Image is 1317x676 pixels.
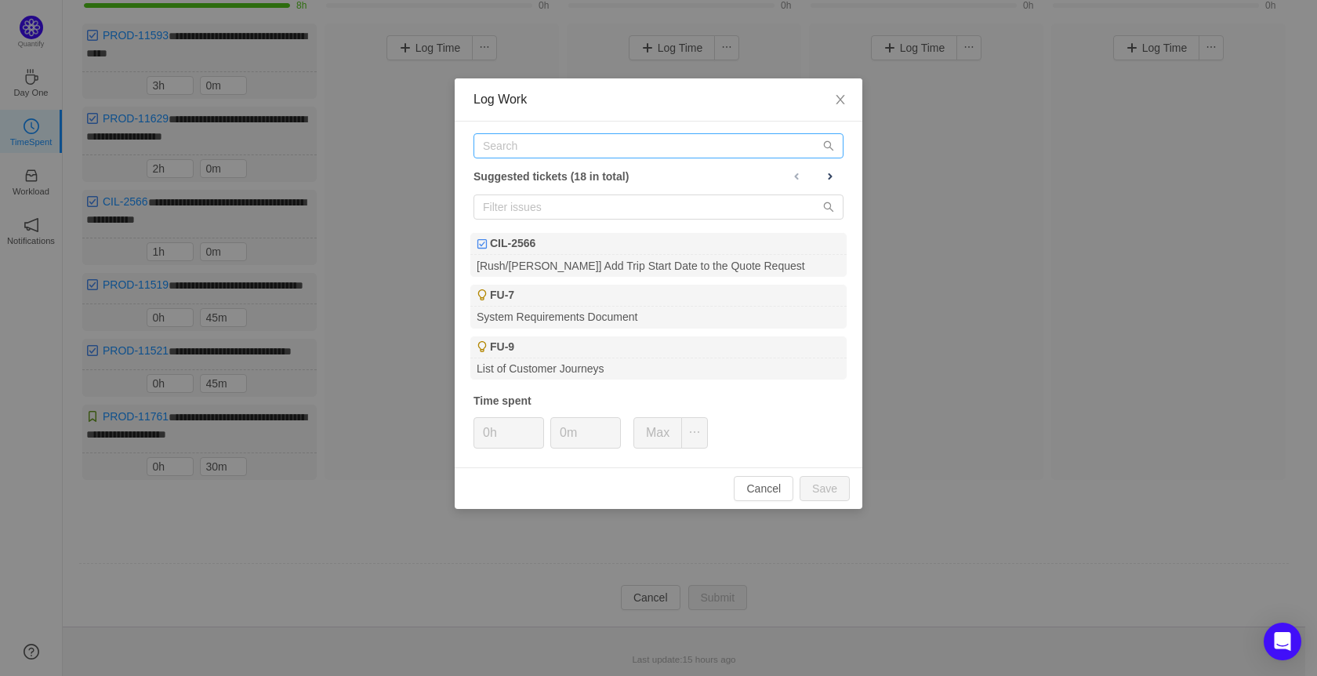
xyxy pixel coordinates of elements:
[681,417,708,449] button: icon: ellipsis
[1264,623,1301,660] div: Open Intercom Messenger
[490,235,535,252] b: CIL-2566
[800,476,850,501] button: Save
[473,166,844,187] div: Suggested tickets (18 in total)
[633,417,682,449] button: Max
[818,78,862,122] button: Close
[823,202,834,213] i: icon: search
[473,133,844,158] input: Search
[470,307,847,328] div: System Requirements Document
[477,341,488,352] img: Idea
[477,289,488,300] img: Idea
[490,339,514,355] b: FU-9
[470,358,847,380] div: List of Customer Journeys
[470,255,847,276] div: [Rush/[PERSON_NAME]] Add Trip Start Date to the Quote Request
[834,93,847,106] i: icon: close
[473,393,844,409] div: Time spent
[473,194,844,220] input: Filter issues
[473,91,844,108] div: Log Work
[823,140,834,151] i: icon: search
[477,238,488,249] img: Task
[490,287,514,303] b: FU-7
[734,476,793,501] button: Cancel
